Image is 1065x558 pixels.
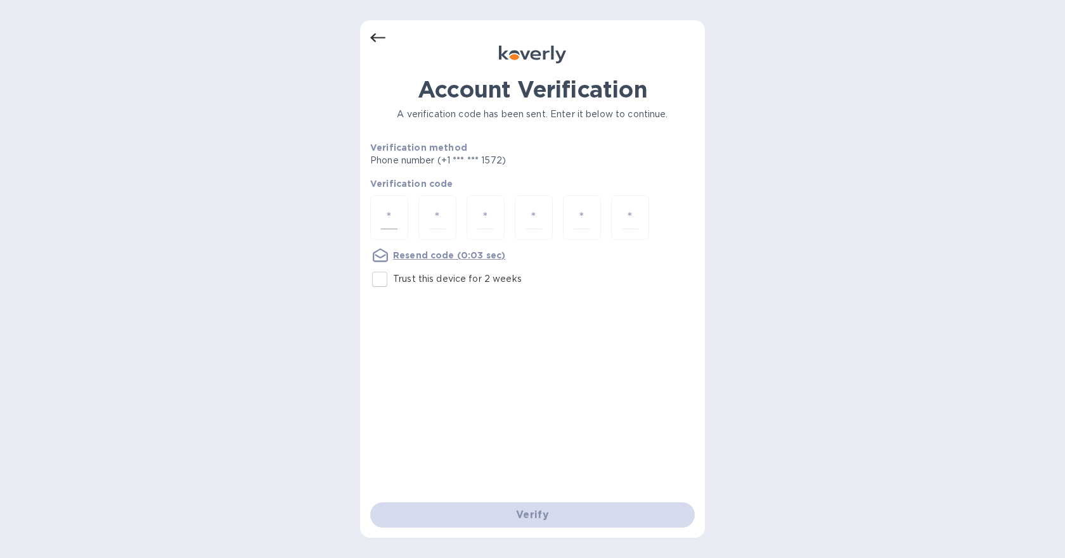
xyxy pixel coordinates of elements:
h1: Account Verification [370,76,695,103]
p: Phone number (+1 *** *** 1572) [370,154,603,167]
b: Verification method [370,143,467,153]
p: A verification code has been sent. Enter it below to continue. [370,108,695,121]
p: Trust this device for 2 weeks [393,272,522,286]
u: Resend code (0:03 sec) [393,250,505,260]
p: Verification code [370,177,695,190]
